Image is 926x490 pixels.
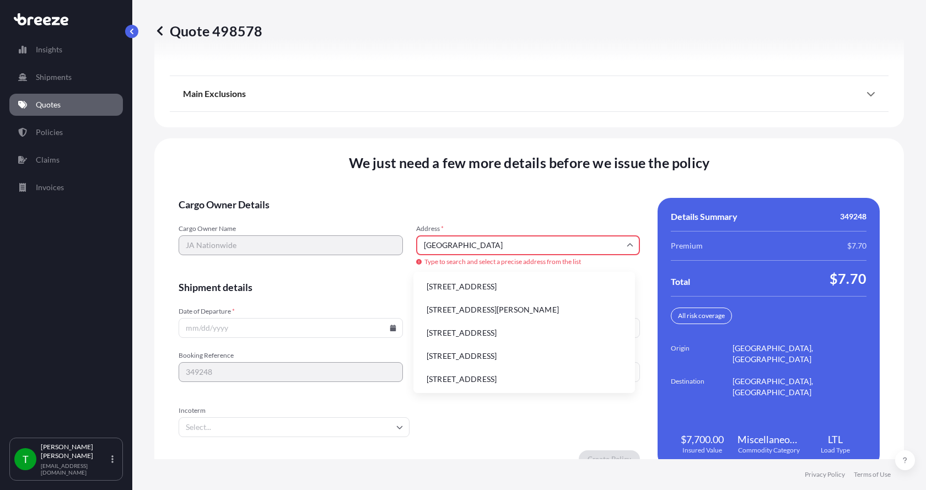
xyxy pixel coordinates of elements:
[418,369,631,390] li: [STREET_ADDRESS]
[179,406,410,415] span: Incoterm
[418,346,631,367] li: [STREET_ADDRESS]
[9,66,123,88] a: Shipments
[579,450,640,468] button: Create Policy
[805,470,845,479] a: Privacy Policy
[828,433,843,446] span: LTL
[179,307,403,316] span: Date of Departure
[418,322,631,343] li: [STREET_ADDRESS]
[41,443,109,460] p: [PERSON_NAME] [PERSON_NAME]
[671,240,703,251] span: Premium
[681,433,724,446] span: $7,700.00
[183,80,875,107] div: Main Exclusions
[682,446,722,455] span: Insured Value
[154,22,262,40] p: Quote 498578
[671,343,733,365] span: Origin
[416,224,640,233] span: Address
[733,343,866,365] span: [GEOGRAPHIC_DATA], [GEOGRAPHIC_DATA]
[9,121,123,143] a: Policies
[36,127,63,138] p: Policies
[179,281,640,294] span: Shipment details
[737,433,800,446] span: Miscellaneous Manufactured Articles
[179,224,403,233] span: Cargo Owner Name
[733,376,866,398] span: [GEOGRAPHIC_DATA], [GEOGRAPHIC_DATA]
[671,308,732,324] div: All risk coverage
[821,446,850,455] span: Load Type
[349,154,710,171] span: We just need a few more details before we issue the policy
[9,94,123,116] a: Quotes
[179,417,410,437] input: Select...
[588,454,631,465] p: Create Policy
[9,39,123,61] a: Insights
[671,276,690,287] span: Total
[9,176,123,198] a: Invoices
[9,149,123,171] a: Claims
[416,235,640,255] input: Cargo owner address
[671,211,737,222] span: Details Summary
[41,462,109,476] p: [EMAIL_ADDRESS][DOMAIN_NAME]
[36,99,61,110] p: Quotes
[418,299,631,320] li: [STREET_ADDRESS][PERSON_NAME]
[179,362,403,382] input: Your internal reference
[830,270,866,287] span: $7.70
[416,257,640,266] span: Type to search and select a precise address from the list
[179,318,403,338] input: mm/dd/yyyy
[36,154,60,165] p: Claims
[840,211,866,222] span: 349248
[179,351,403,360] span: Booking Reference
[847,240,866,251] span: $7.70
[36,44,62,55] p: Insights
[36,72,72,83] p: Shipments
[183,88,246,99] span: Main Exclusions
[418,276,631,297] li: [STREET_ADDRESS]
[179,198,640,211] span: Cargo Owner Details
[738,446,800,455] span: Commodity Category
[36,182,64,193] p: Invoices
[23,454,29,465] span: T
[854,470,891,479] a: Terms of Use
[671,376,733,398] span: Destination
